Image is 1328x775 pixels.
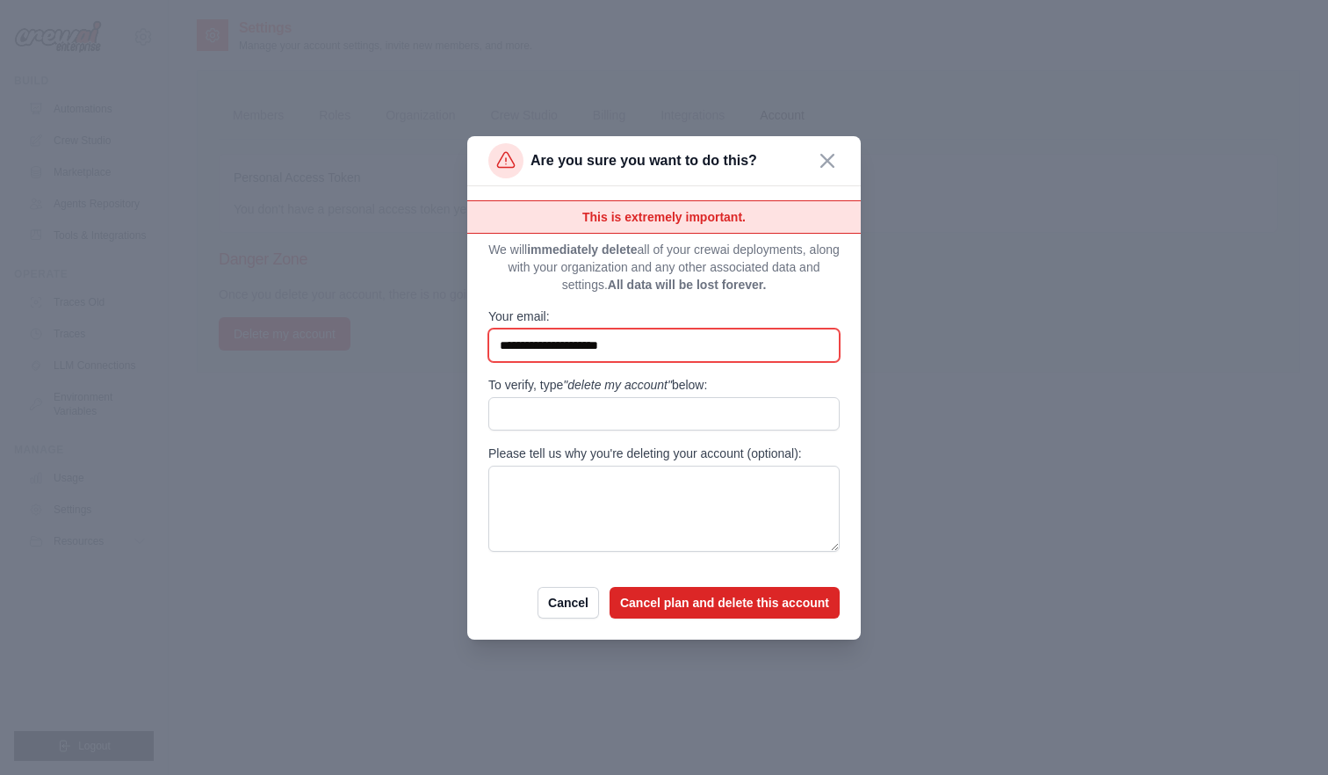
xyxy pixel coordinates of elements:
p: We will all of your crewai deployments, along with your organization and any other associated dat... [488,241,840,293]
span: "delete my account" [563,378,672,392]
p: This is extremely important. [488,201,840,233]
p: Are you sure you want to do this? [530,150,757,171]
span: immediately delete [527,243,637,257]
label: To verify, type below: [488,376,840,394]
span: All data will be lost forever. [608,278,767,292]
label: Your email: [488,308,840,325]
